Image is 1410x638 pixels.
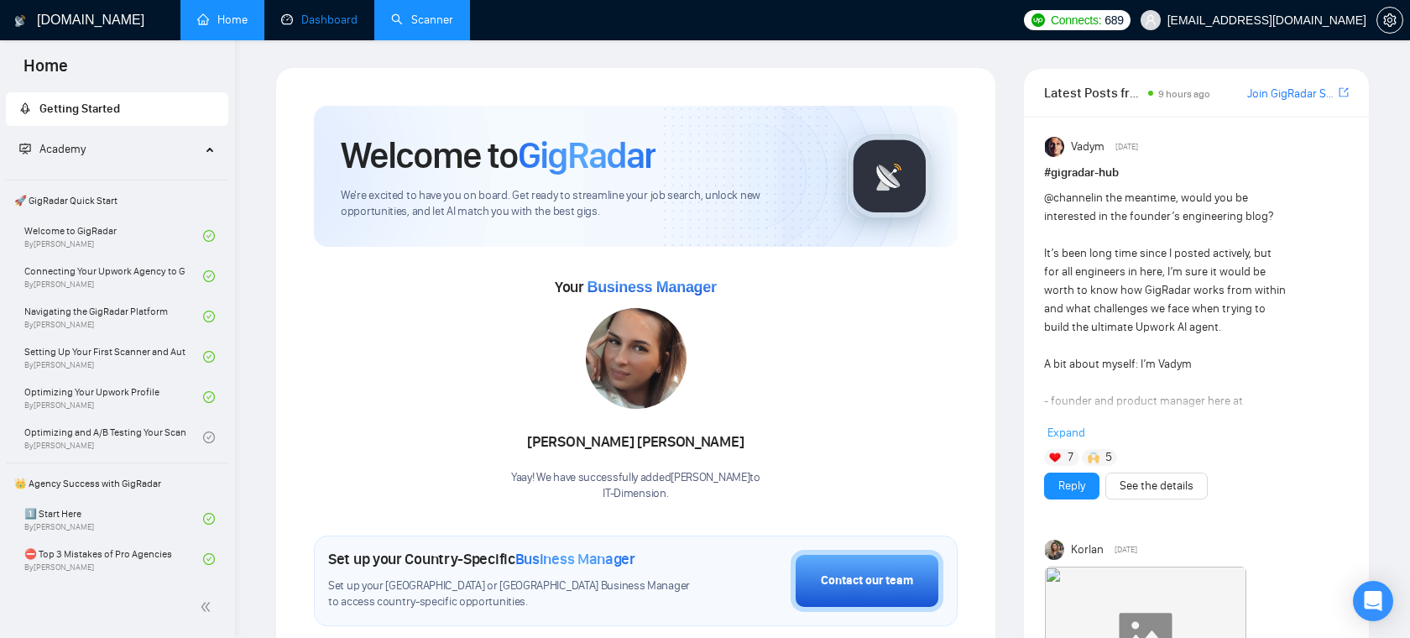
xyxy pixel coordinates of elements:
[24,338,203,375] a: Setting Up Your First Scanner and Auto-BidderBy[PERSON_NAME]
[555,278,717,296] span: Your
[24,298,203,335] a: Navigating the GigRadar PlatformBy[PERSON_NAME]
[1105,449,1112,466] span: 5
[1088,452,1099,463] img: 🙌
[19,142,86,156] span: Academy
[341,133,655,178] h1: Welcome to
[511,486,760,502] p: IT-Dimension .
[848,134,932,218] img: gigradar-logo.png
[1071,138,1104,156] span: Vadym
[1044,191,1094,205] span: @channel
[328,550,635,568] h1: Set up your Country-Specific
[1339,86,1349,99] span: export
[1045,540,1065,560] img: Korlan
[1247,85,1335,103] a: Join GigRadar Slack Community
[24,541,203,578] a: ⛔ Top 3 Mistakes of Pro AgenciesBy[PERSON_NAME]
[10,54,81,89] span: Home
[1045,137,1065,157] img: Vadym
[1049,452,1061,463] img: ❤️
[1058,477,1085,495] a: Reply
[1031,13,1045,27] img: upwork-logo.png
[586,308,687,409] img: 1687292944514-17.jpg
[203,513,215,525] span: check-circle
[1051,11,1101,29] span: Connects:
[19,102,31,114] span: rocket
[203,553,215,565] span: check-circle
[24,500,203,537] a: 1️⃣ Start HereBy[PERSON_NAME]
[1353,581,1393,621] div: Open Intercom Messenger
[518,133,655,178] span: GigRadar
[1120,477,1193,495] a: See the details
[1044,164,1349,182] h1: # gigradar-hub
[14,8,26,34] img: logo
[587,279,716,295] span: Business Manager
[39,102,120,116] span: Getting Started
[203,270,215,282] span: check-circle
[203,311,215,322] span: check-circle
[1044,473,1099,499] button: Reply
[791,550,943,612] button: Contact our team
[203,391,215,403] span: check-circle
[1145,14,1157,26] span: user
[328,578,697,610] span: Set up your [GEOGRAPHIC_DATA] or [GEOGRAPHIC_DATA] Business Manager to access country-specific op...
[39,142,86,156] span: Academy
[1068,449,1073,466] span: 7
[203,431,215,443] span: check-circle
[24,379,203,416] a: Optimizing Your Upwork ProfileBy[PERSON_NAME]
[200,599,217,615] span: double-left
[1115,542,1137,557] span: [DATE]
[8,184,227,217] span: 🚀 GigRadar Quick Start
[203,230,215,242] span: check-circle
[341,188,820,220] span: We're excited to have you on board. Get ready to streamline your job search, unlock new opportuni...
[1071,541,1104,559] span: Korlan
[391,13,453,27] a: searchScanner
[6,92,228,126] li: Getting Started
[821,572,913,590] div: Contact our team
[1339,85,1349,101] a: export
[1158,88,1210,100] span: 9 hours ago
[1047,426,1085,440] span: Expand
[24,258,203,295] a: Connecting Your Upwork Agency to GigRadarBy[PERSON_NAME]
[197,13,248,27] a: homeHome
[281,13,358,27] a: dashboardDashboard
[1044,82,1143,103] span: Latest Posts from the GigRadar Community
[1105,473,1208,499] button: See the details
[1376,7,1403,34] button: setting
[24,419,203,456] a: Optimizing and A/B Testing Your Scanner for Better ResultsBy[PERSON_NAME]
[511,428,760,457] div: [PERSON_NAME] [PERSON_NAME]
[8,467,227,500] span: 👑 Agency Success with GigRadar
[1376,13,1403,27] a: setting
[1377,13,1402,27] span: setting
[203,351,215,363] span: check-circle
[19,143,31,154] span: fund-projection-screen
[1115,139,1138,154] span: [DATE]
[515,550,635,568] span: Business Manager
[1104,11,1123,29] span: 689
[24,217,203,254] a: Welcome to GigRadarBy[PERSON_NAME]
[511,470,760,502] div: Yaay! We have successfully added [PERSON_NAME] to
